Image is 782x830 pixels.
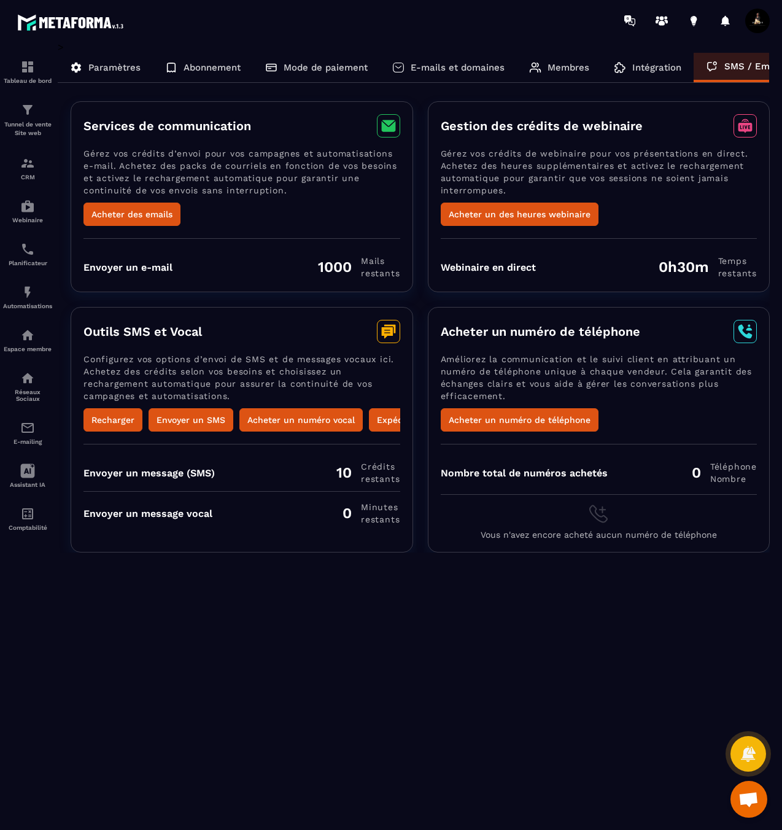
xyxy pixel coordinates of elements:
[361,460,400,473] span: Crédits
[3,497,52,540] a: accountantaccountantComptabilité
[20,328,35,343] img: automations
[83,262,172,273] div: Envoyer un e-mail
[3,276,52,319] a: automationsautomationsAutomatisations
[441,353,757,408] p: Améliorez la communication et le suivi client en attribuant un numéro de téléphone unique à chaqu...
[441,118,643,133] h3: Gestion des crédits de webinaire
[361,473,400,485] span: restants
[441,467,608,479] div: Nombre total de numéros achetés
[3,454,52,497] a: Assistant IA
[3,260,52,266] p: Planificateur
[3,319,52,362] a: automationsautomationsEspace membre
[441,324,640,339] h3: Acheter un numéro de téléphone
[361,255,400,267] span: Mails
[83,467,215,479] div: Envoyer un message (SMS)
[692,460,757,485] div: 0
[3,147,52,190] a: formationformationCRM
[361,513,400,526] span: restants
[284,62,368,73] p: Mode de paiement
[3,50,52,93] a: formationformationTableau de bord
[710,473,757,485] span: Nombre
[3,389,52,402] p: Réseaux Sociaux
[20,506,35,521] img: accountant
[718,267,757,279] span: restants
[58,41,770,553] div: >
[184,62,241,73] p: Abonnement
[548,62,589,73] p: Membres
[3,362,52,411] a: social-networksocial-networkRéseaux Sociaux
[20,421,35,435] img: email
[3,93,52,147] a: formationformationTunnel de vente Site web
[632,62,681,73] p: Intégration
[83,324,202,339] h3: Outils SMS et Vocal
[361,267,400,279] span: restants
[361,501,400,513] span: minutes
[239,408,363,432] button: Acheter un numéro vocal
[3,346,52,352] p: Espace membre
[3,190,52,233] a: automationsautomationsWebinaire
[3,217,52,223] p: Webinaire
[441,262,536,273] div: Webinaire en direct
[481,530,717,540] span: Vous n'avez encore acheté aucun numéro de téléphone
[343,501,400,526] div: 0
[3,174,52,180] p: CRM
[3,120,52,138] p: Tunnel de vente Site web
[20,285,35,300] img: automations
[659,255,757,279] div: 0h30m
[3,481,52,488] p: Assistant IA
[20,242,35,257] img: scheduler
[441,147,757,203] p: Gérez vos crédits de webinaire pour vos présentations en direct. Achetez des heures supplémentair...
[17,11,128,34] img: logo
[20,60,35,74] img: formation
[411,62,505,73] p: E-mails et domaines
[83,353,400,408] p: Configurez vos options d’envoi de SMS et de messages vocaux ici. Achetez des crédits selon vos be...
[88,62,141,73] p: Paramètres
[730,781,767,818] div: Ouvrir le chat
[83,408,142,432] button: Recharger
[83,203,180,226] button: Acheter des emails
[710,460,757,473] span: Téléphone
[20,156,35,171] img: formation
[318,255,400,279] div: 1000
[3,233,52,276] a: schedulerschedulerPlanificateur
[149,408,233,432] button: Envoyer un SMS
[3,411,52,454] a: emailemailE-mailing
[441,203,598,226] button: Acheter un des heures webinaire
[83,118,251,133] h3: Services de communication
[718,255,757,267] span: Temps
[3,77,52,84] p: Tableau de bord
[3,303,52,309] p: Automatisations
[20,103,35,117] img: formation
[20,199,35,214] img: automations
[369,408,432,432] button: Expéditeur
[441,408,598,432] button: Acheter un numéro de téléphone
[20,371,35,386] img: social-network
[336,460,400,485] div: 10
[3,524,52,531] p: Comptabilité
[83,147,400,203] p: Gérez vos crédits d’envoi pour vos campagnes et automatisations e-mail. Achetez des packs de cour...
[83,508,212,519] div: Envoyer un message vocal
[3,438,52,445] p: E-mailing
